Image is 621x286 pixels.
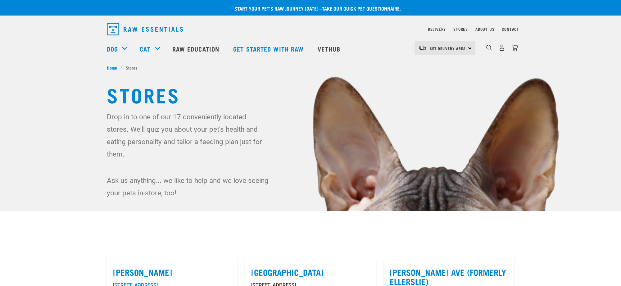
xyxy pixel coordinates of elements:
[322,7,401,10] a: take our quick pet questionnaire.
[502,28,519,30] a: Contact
[107,83,514,106] h1: Stores
[140,44,150,53] a: Cat
[107,64,514,71] nav: breadcrumbs
[166,36,227,61] a: Raw Education
[107,111,270,160] p: Drop in to one of our 17 conveniently located stores. We'll quiz you about your pet's health and ...
[102,20,519,38] nav: dropdown navigation
[107,23,183,35] img: Raw Essentials Logo
[251,267,369,277] label: [GEOGRAPHIC_DATA]
[227,36,311,61] a: Get started with Raw
[499,44,505,51] img: user.png
[475,28,494,30] a: About Us
[311,36,348,61] a: Vethub
[113,267,231,277] label: [PERSON_NAME]
[511,44,518,51] img: home-icon@2x.png
[107,64,117,71] span: Home
[418,45,427,51] img: van-moving.png
[453,28,468,30] a: Stores
[107,64,120,71] a: Home
[486,45,492,51] img: home-icon-1@2x.png
[430,47,466,49] span: Set Delivery Area
[428,28,446,30] a: Delivery
[107,174,270,199] p: Ask us anything... we like to help and we love seeing your pets in-store, too!
[107,44,118,53] a: Dog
